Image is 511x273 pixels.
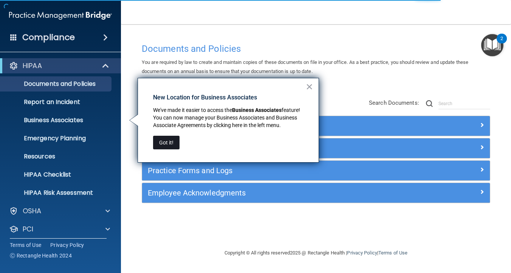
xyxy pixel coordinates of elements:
button: Open Resource Center, 2 new notifications [481,34,503,56]
p: HIPAA [23,61,42,70]
p: Resources [5,153,108,160]
span: You are required by law to create and maintain copies of these documents on file in your office. ... [142,59,468,74]
button: Got it! [153,136,180,149]
p: PCI [23,225,33,234]
p: Business Associates [5,116,108,124]
a: Privacy Policy [50,241,84,249]
span: We've made it easier to access the [153,107,232,113]
span: Ⓒ Rectangle Health 2024 [10,252,72,259]
a: Privacy Policy [347,250,377,256]
a: Terms of Use [378,250,407,256]
strong: Business Associates [232,107,282,113]
button: Close [306,81,313,93]
div: 2 [500,39,503,48]
p: OSHA [23,206,42,216]
h5: Practice Forms and Logs [148,166,397,175]
input: Search [438,98,490,109]
p: Emergency Planning [5,135,108,142]
p: HIPAA Risk Assessment [5,189,108,197]
h4: Documents and Policies [142,44,490,54]
p: Documents and Policies [5,80,108,88]
h5: Employee Acknowledgments [148,189,397,197]
p: Report an Incident [5,98,108,106]
span: feature! You can now manage your Business Associates and Business Associate Agreements by clickin... [153,107,301,128]
span: Search Documents: [369,99,419,106]
h4: Compliance [22,32,75,43]
div: Copyright © All rights reserved 2025 @ Rectangle Health | | [178,241,454,265]
img: ic-search.3b580494.png [426,100,433,107]
a: Terms of Use [10,241,41,249]
iframe: Drift Widget Chat Controller [380,226,502,256]
p: HIPAA Checklist [5,171,108,178]
p: New Location for Business Associates [153,93,305,102]
img: PMB logo [9,8,112,23]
